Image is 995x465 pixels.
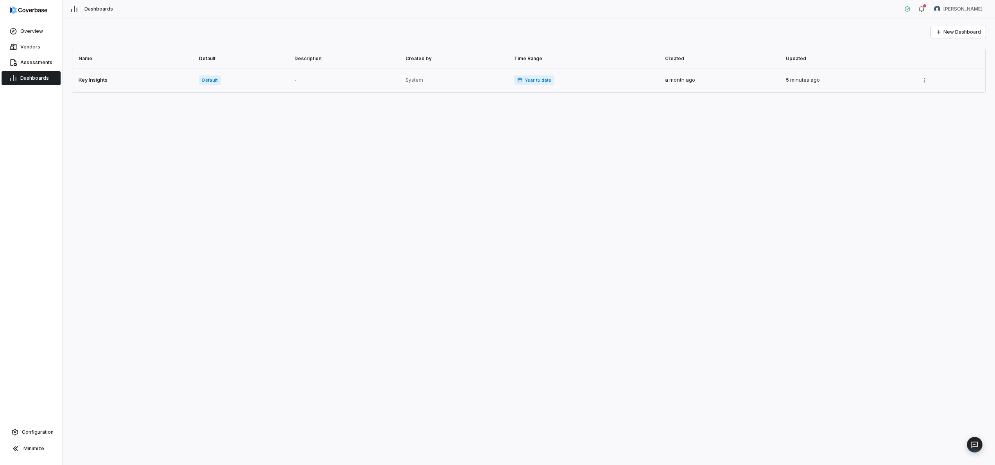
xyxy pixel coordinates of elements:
a: Overview [2,24,61,38]
span: Vendors [20,44,40,50]
th: Default [194,49,290,68]
span: [PERSON_NAME] [943,6,982,12]
th: Updated [781,49,914,68]
a: Assessments [2,55,61,70]
img: Tomo Majima avatar [934,6,940,12]
th: Created by [401,49,509,68]
th: Time Range [509,49,660,68]
a: Vendors [2,40,61,54]
span: Dashboards [20,75,49,81]
button: Minimize [3,441,59,456]
button: More actions [918,74,931,86]
button: Tomo Majima avatar[PERSON_NAME] [929,3,987,15]
span: Overview [20,28,43,34]
th: Description [290,49,401,68]
span: Assessments [20,59,52,66]
span: Dashboards [84,6,113,12]
a: Configuration [3,425,59,439]
span: Configuration [22,429,54,435]
a: Dashboards [2,71,61,85]
button: New Dashboard [931,26,986,38]
span: Minimize [23,445,44,452]
th: Created [660,49,781,68]
th: Name [72,49,194,68]
img: logo-D7KZi-bG.svg [10,6,47,14]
